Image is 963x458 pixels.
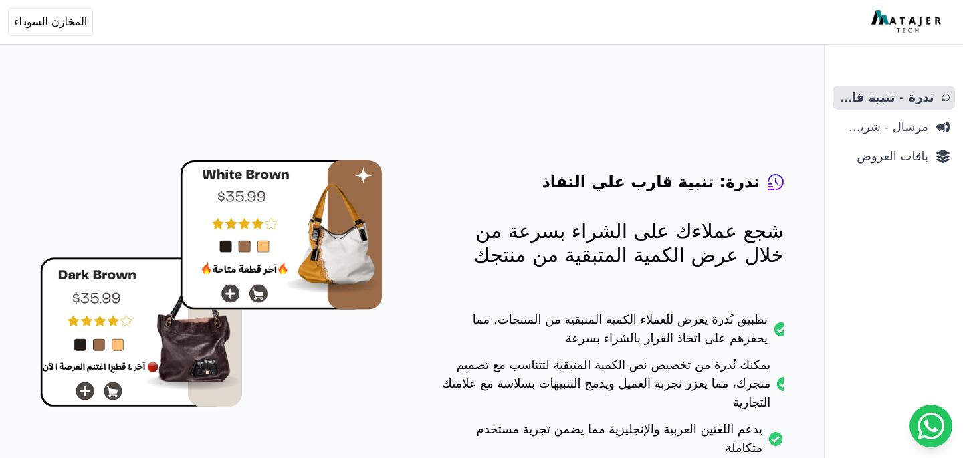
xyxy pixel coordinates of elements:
span: المخازن السوداء [14,14,87,30]
li: يمكنك نُدرة من تخصيص نص الكمية المتبقية لتتناسب مع تصميم متجرك، مما يعزز تجربة العميل ويدمج التنب... [436,356,784,420]
li: تطبيق نُدرة يعرض للعملاء الكمية المتبقية من المنتجات، مما يحفزهم على اتخاذ القرار بالشراء بسرعة [436,310,784,356]
span: مرسال - شريط دعاية [838,118,928,136]
img: hero [40,160,383,407]
span: باقات العروض [838,147,928,166]
img: MatajerTech Logo [871,10,944,34]
button: المخازن السوداء [8,8,93,36]
h4: ندرة: تنبية قارب علي النفاذ [542,171,760,193]
p: شجع عملاءك على الشراء بسرعة من خلال عرض الكمية المتبقية من منتجك [436,219,784,267]
span: ندرة - تنبية قارب علي النفاذ [838,88,934,107]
